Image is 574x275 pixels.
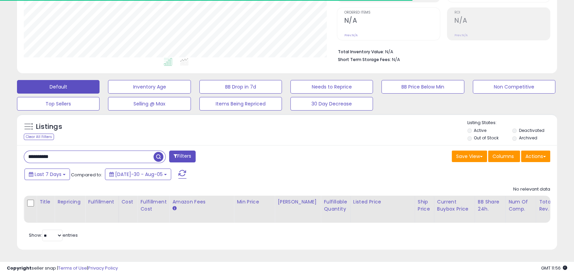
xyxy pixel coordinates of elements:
[338,57,391,62] b: Short Term Storage Fees:
[24,134,54,140] div: Clear All Filters
[199,80,282,94] button: BB Drop in 7d
[338,49,384,55] b: Total Inventory Value:
[508,198,533,213] div: Num of Comp.
[58,265,87,271] a: Terms of Use
[172,205,176,212] small: Amazon Fees.
[29,232,78,238] span: Show: entries
[17,97,100,111] button: Top Sellers
[237,198,272,205] div: Min Price
[7,265,32,271] strong: Copyright
[454,11,550,15] span: ROI
[519,127,544,133] label: Deactivated
[71,172,102,178] span: Compared to:
[344,11,440,15] span: Ordered Items
[7,265,118,272] div: seller snap | |
[488,151,520,162] button: Columns
[344,33,358,37] small: Prev: N/A
[454,33,468,37] small: Prev: N/A
[140,198,166,213] div: Fulfillment Cost
[344,17,440,26] h2: N/A
[290,80,373,94] button: Needs to Reprice
[290,97,373,111] button: 30 Day Decrease
[539,198,564,213] div: Total Rev.
[88,198,115,205] div: Fulfillment
[105,169,171,180] button: [DATE]-30 - Aug-05
[521,151,550,162] button: Actions
[172,198,231,205] div: Amazon Fees
[418,198,431,213] div: Ship Price
[57,198,82,205] div: Repricing
[108,97,191,111] button: Selling @ Max
[492,153,514,160] span: Columns
[108,80,191,94] button: Inventory Age
[519,135,537,141] label: Archived
[36,122,62,132] h5: Listings
[513,186,550,193] div: No relevant data
[199,97,282,111] button: Items Being Repriced
[353,198,412,205] div: Listed Price
[35,171,61,178] span: Last 7 Days
[437,198,472,213] div: Current Buybox Price
[392,56,400,63] span: N/A
[324,198,347,213] div: Fulfillable Quantity
[277,198,318,205] div: [PERSON_NAME]
[478,198,503,213] div: BB Share 24h.
[381,80,464,94] button: BB Price Below Min
[474,135,499,141] label: Out of Stock
[467,120,557,126] p: Listing States:
[39,198,52,205] div: Title
[338,47,545,55] li: N/A
[115,171,163,178] span: [DATE]-30 - Aug-05
[169,151,196,162] button: Filters
[473,80,555,94] button: Non Competitive
[17,80,100,94] button: Default
[541,265,567,271] span: 2025-08-13 11:56 GMT
[122,198,135,205] div: Cost
[24,169,70,180] button: Last 7 Days
[454,17,550,26] h2: N/A
[474,127,486,133] label: Active
[452,151,487,162] button: Save View
[88,265,118,271] a: Privacy Policy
